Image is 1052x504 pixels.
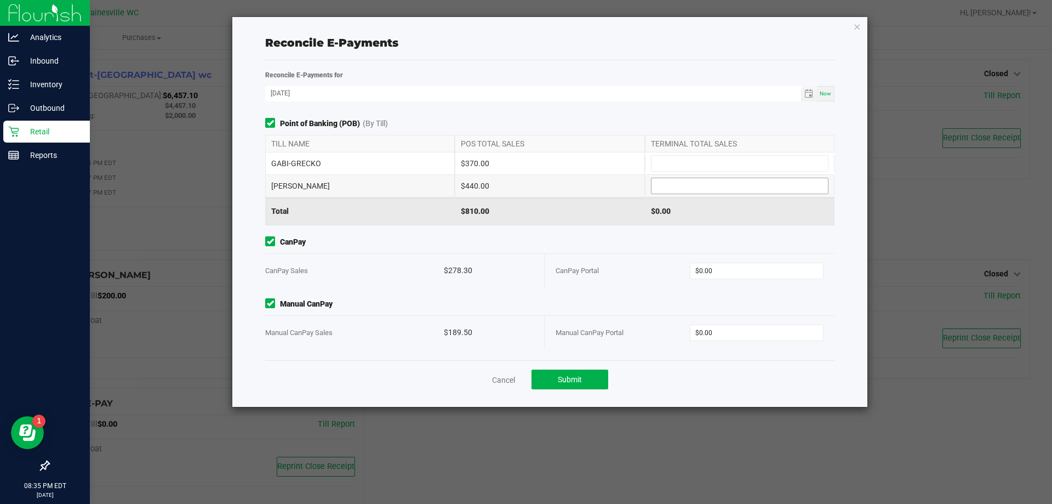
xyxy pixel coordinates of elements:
span: Manual CanPay Sales [265,329,333,337]
div: [PERSON_NAME] [265,175,455,197]
div: TERMINAL TOTAL SALES [645,135,834,152]
inline-svg: Reports [8,150,19,161]
input: Date [265,86,801,100]
iframe: Resource center [11,416,44,449]
div: TILL NAME [265,135,455,152]
div: $440.00 [455,175,644,197]
span: CanPay Sales [265,267,308,275]
p: Inbound [19,54,85,67]
strong: Point of Banking (POB) [280,118,360,129]
div: $189.50 [444,316,533,349]
span: Now [820,90,831,97]
span: (By Till) [363,118,388,129]
p: [DATE] [5,491,85,499]
inline-svg: Inbound [8,55,19,66]
div: POS TOTAL SALES [455,135,644,152]
div: Total [265,197,455,225]
div: $278.30 [444,254,533,287]
div: Reconcile E-Payments [265,35,834,51]
div: $810.00 [455,197,644,225]
a: Cancel [492,375,515,386]
strong: Reconcile E-Payments for [265,71,343,79]
inline-svg: Retail [8,126,19,137]
span: Submit [558,375,582,384]
inline-svg: Outbound [8,103,19,114]
form-toggle: Include in reconciliation [265,236,280,248]
span: CanPay Portal [556,267,599,275]
div: $370.00 [455,152,644,174]
p: Outbound [19,101,85,115]
strong: CanPay [280,236,306,248]
inline-svg: Analytics [8,32,19,43]
strong: Manual CanPay [280,298,333,310]
span: Toggle calendar [801,86,817,101]
p: Retail [19,125,85,138]
form-toggle: Include in reconciliation [265,118,280,129]
inline-svg: Inventory [8,79,19,90]
button: Submit [531,370,608,389]
div: GABI-GRECKO [265,152,455,174]
div: $0.00 [645,197,834,225]
p: 08:35 PM EDT [5,481,85,491]
form-toggle: Include in reconciliation [265,298,280,310]
p: Inventory [19,78,85,91]
p: Reports [19,149,85,162]
span: Manual CanPay Portal [556,329,624,337]
iframe: Resource center unread badge [32,415,45,428]
p: Analytics [19,31,85,44]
